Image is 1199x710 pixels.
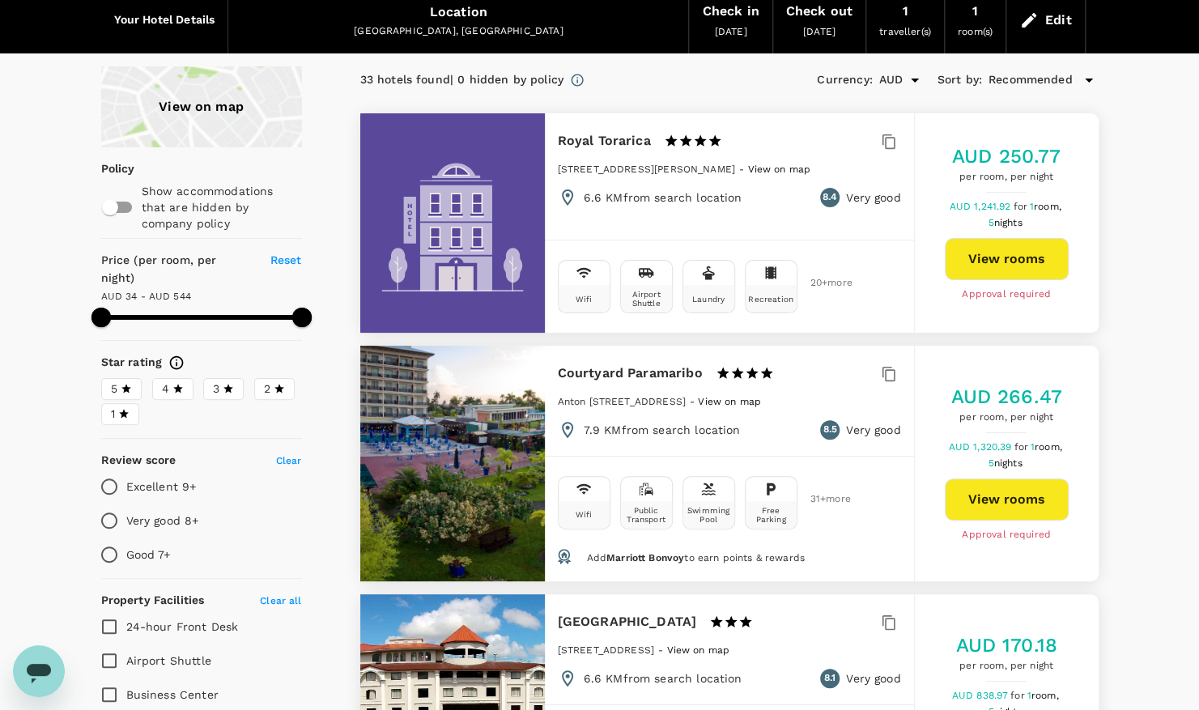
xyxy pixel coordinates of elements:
[101,291,191,302] span: AUD 34 - AUD 544
[586,552,804,563] span: Add to earn points & rewards
[584,670,742,687] p: 6.6 KM from search location
[810,278,835,288] span: 20 + more
[162,381,169,398] span: 4
[584,422,741,438] p: 7.9 KM from search location
[101,160,112,176] p: Policy
[260,595,301,606] span: Clear all
[276,455,302,466] span: Clear
[101,66,302,147] a: View on map
[1014,441,1030,453] span: for
[949,201,1013,212] span: AUD 1,241.92
[823,422,836,438] span: 8.5
[111,406,115,423] span: 1
[1013,201,1029,212] span: for
[1027,690,1061,701] span: 1
[824,670,835,687] span: 8.1
[558,644,654,656] span: [STREET_ADDRESS]
[584,189,742,206] p: 6.6 KM from search location
[948,441,1014,453] span: AUD 1,320.39
[558,130,651,152] h6: Royal Torarica
[938,71,982,89] h6: Sort by :
[658,644,666,656] span: -
[241,23,675,40] div: [GEOGRAPHIC_DATA], [GEOGRAPHIC_DATA]
[126,546,171,563] p: Good 7+
[558,362,703,385] h6: Courtyard Paramaribo
[101,354,163,372] h6: Star rating
[666,643,729,656] a: View on map
[168,355,185,371] svg: Star ratings are awarded to properties to represent the quality of services, facilities, and amen...
[962,287,1051,303] span: Approval required
[989,71,1073,89] span: Recommended
[715,26,747,37] span: [DATE]
[950,410,1062,426] span: per room, per night
[698,396,761,407] span: View on map
[1031,690,1059,701] span: room,
[952,169,1061,185] span: per room, per night
[111,381,117,398] span: 5
[126,512,199,529] p: Very good 8+
[690,396,698,407] span: -
[955,658,1057,674] span: per room, per night
[747,164,810,175] span: View on map
[213,381,219,398] span: 3
[126,620,239,633] span: 24-hour Front Desk
[958,26,993,37] span: room(s)
[698,394,761,407] a: View on map
[747,162,810,175] a: View on map
[1045,9,1072,32] div: Edit
[810,494,835,504] span: 31 + more
[101,592,205,610] h6: Property Facilities
[13,645,65,697] iframe: Button to launch messaging window
[803,26,835,37] span: [DATE]
[101,252,252,287] h6: Price (per room, per night)
[126,478,197,495] p: Excellent 9+
[749,506,793,524] div: Free Parking
[1031,441,1065,453] span: 1
[126,688,219,701] span: Business Center
[846,670,900,687] p: Very good
[142,183,300,232] p: Show accommodations that are hidden by company policy
[687,506,731,524] div: Swimming Pool
[558,396,686,407] span: Anton [STREET_ADDRESS]
[1035,441,1062,453] span: room,
[945,238,1069,280] button: View rooms
[624,506,669,524] div: Public Transport
[264,381,270,398] span: 2
[955,632,1057,658] h5: AUD 170.18
[817,71,872,89] h6: Currency :
[624,290,669,308] div: Airport Shuttle
[692,295,725,304] div: Laundry
[739,164,747,175] span: -
[558,164,735,175] span: [STREET_ADDRESS][PERSON_NAME]
[988,457,1024,469] span: 5
[950,384,1062,410] h5: AUD 266.47
[994,457,1023,469] span: nights
[558,610,697,633] h6: [GEOGRAPHIC_DATA]
[945,478,1069,521] button: View rooms
[879,26,931,37] span: traveller(s)
[904,69,926,91] button: Open
[1034,201,1061,212] span: room,
[846,189,900,206] p: Very good
[666,644,729,656] span: View on map
[606,552,684,563] span: Marriott Bonvoy
[576,510,593,519] div: Wifi
[823,189,837,206] span: 8.4
[270,253,302,266] span: Reset
[1010,690,1027,701] span: for
[101,452,176,470] h6: Review score
[748,295,793,304] div: Recreation
[846,422,900,438] p: Very good
[430,1,487,23] div: Location
[576,295,593,304] div: Wifi
[994,217,1023,228] span: nights
[952,690,1011,701] span: AUD 838.97
[952,143,1061,169] h5: AUD 250.77
[126,654,211,667] span: Airport Shuttle
[962,527,1051,543] span: Approval required
[360,71,563,89] div: 33 hotels found | 0 hidden by policy
[988,217,1024,228] span: 5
